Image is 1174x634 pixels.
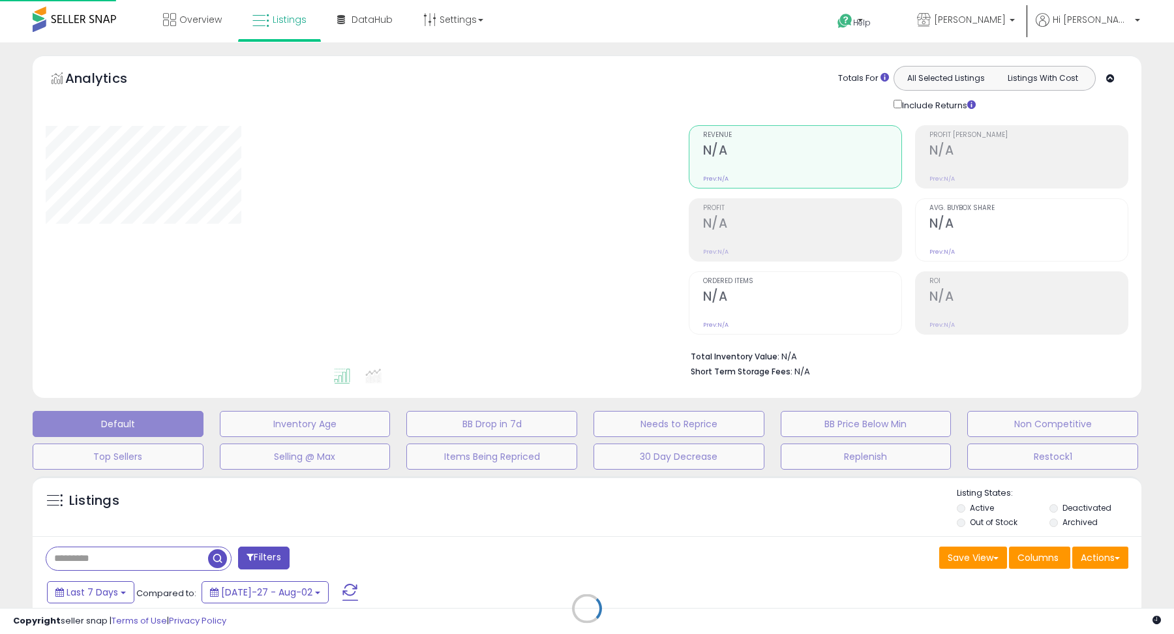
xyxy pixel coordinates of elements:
strong: Copyright [13,614,61,627]
span: Profit [703,205,901,212]
button: All Selected Listings [897,70,995,87]
span: Listings [273,13,307,26]
button: Selling @ Max [220,444,391,470]
small: Prev: N/A [929,248,955,256]
h2: N/A [929,289,1128,307]
button: BB Drop in 7d [406,411,577,437]
small: Prev: N/A [703,175,729,183]
button: Items Being Repriced [406,444,577,470]
li: N/A [691,348,1119,363]
button: Non Competitive [967,411,1138,437]
a: Hi [PERSON_NAME] [1036,13,1140,42]
button: Listings With Cost [994,70,1091,87]
span: N/A [794,365,810,378]
h2: N/A [929,143,1128,160]
h5: Analytics [65,69,153,91]
h2: N/A [929,216,1128,234]
button: Replenish [781,444,952,470]
h2: N/A [703,289,901,307]
span: Avg. Buybox Share [929,205,1128,212]
span: Overview [179,13,222,26]
a: Help [827,3,896,42]
button: BB Price Below Min [781,411,952,437]
button: Default [33,411,203,437]
button: Inventory Age [220,411,391,437]
span: Ordered Items [703,278,901,285]
button: Top Sellers [33,444,203,470]
span: [PERSON_NAME] [934,13,1006,26]
button: Needs to Reprice [594,411,764,437]
button: Restock1 [967,444,1138,470]
i: Get Help [837,13,853,29]
div: seller snap | | [13,615,226,627]
small: Prev: N/A [929,321,955,329]
span: Help [853,17,871,28]
h2: N/A [703,216,901,234]
span: Profit [PERSON_NAME] [929,132,1128,139]
small: Prev: N/A [703,248,729,256]
b: Short Term Storage Fees: [691,366,792,377]
h2: N/A [703,143,901,160]
span: Hi [PERSON_NAME] [1053,13,1131,26]
span: Revenue [703,132,901,139]
span: DataHub [352,13,393,26]
div: Totals For [838,72,889,85]
button: 30 Day Decrease [594,444,764,470]
div: Include Returns [884,97,991,112]
span: ROI [929,278,1128,285]
b: Total Inventory Value: [691,351,779,362]
small: Prev: N/A [929,175,955,183]
small: Prev: N/A [703,321,729,329]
